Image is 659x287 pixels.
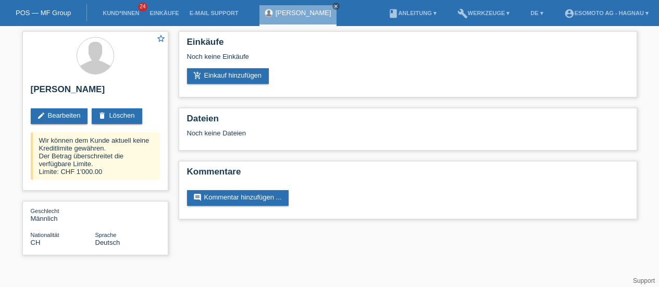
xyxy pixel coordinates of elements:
i: build [457,8,468,19]
a: buildWerkzeuge ▾ [452,10,515,16]
a: commentKommentar hinzufügen ... [187,190,289,206]
i: add_shopping_cart [193,71,202,80]
a: deleteLöschen [92,108,142,124]
span: Sprache [95,232,117,238]
h2: Kommentare [187,167,629,182]
h2: [PERSON_NAME] [31,84,160,100]
a: account_circleEsomoto AG - Hagnau ▾ [559,10,654,16]
i: account_circle [564,8,575,19]
a: POS — MF Group [16,9,71,17]
h2: Dateien [187,114,629,129]
span: Schweiz [31,239,41,246]
div: Wir können dem Kunde aktuell keine Kreditlimite gewähren. Der Betrag überschreitet die verfügbare... [31,132,160,180]
a: star_border [156,34,166,45]
a: Support [633,277,655,284]
a: E-Mail Support [184,10,244,16]
i: star_border [156,34,166,43]
div: Noch keine Einkäufe [187,53,629,68]
a: add_shopping_cartEinkauf hinzufügen [187,68,269,84]
a: DE ▾ [525,10,548,16]
span: 24 [138,3,147,11]
div: Noch keine Dateien [187,129,505,137]
h2: Einkäufe [187,37,629,53]
i: delete [98,111,106,120]
i: edit [37,111,45,120]
div: Männlich [31,207,95,222]
a: close [332,3,340,10]
i: book [388,8,399,19]
i: comment [193,193,202,202]
span: Deutsch [95,239,120,246]
a: editBearbeiten [31,108,88,124]
i: close [333,4,339,9]
span: Nationalität [31,232,59,238]
a: Kund*innen [97,10,144,16]
a: Einkäufe [144,10,184,16]
a: [PERSON_NAME] [276,9,331,17]
span: Geschlecht [31,208,59,214]
a: bookAnleitung ▾ [383,10,442,16]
